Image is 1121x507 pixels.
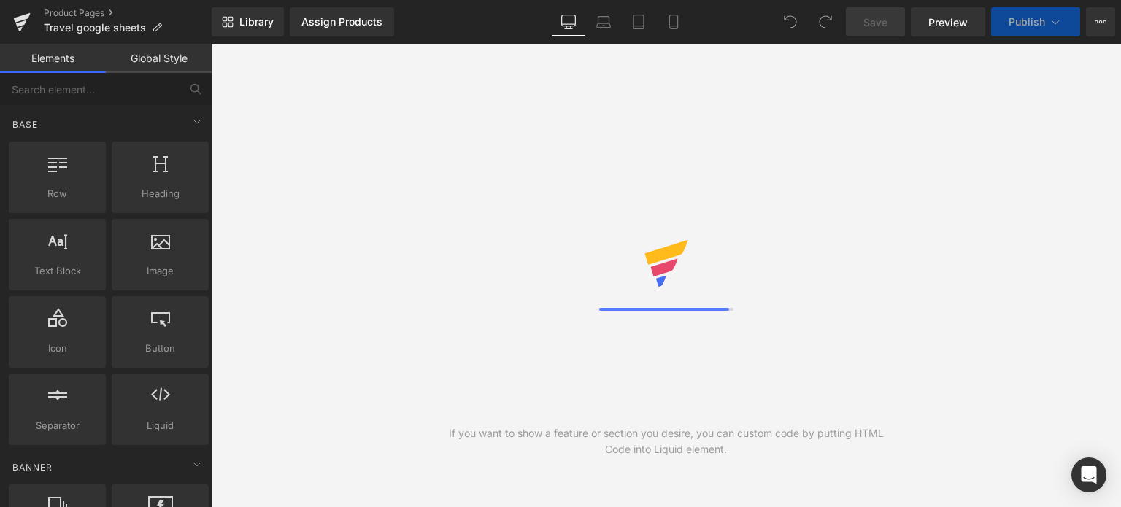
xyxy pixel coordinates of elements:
a: New Library [212,7,284,36]
a: Mobile [656,7,691,36]
span: Save [863,15,887,30]
span: Text Block [13,263,101,279]
div: Open Intercom Messenger [1071,457,1106,492]
button: Redo [811,7,840,36]
a: Preview [911,7,985,36]
a: Product Pages [44,7,212,19]
a: Global Style [106,44,212,73]
span: Separator [13,418,101,433]
span: Button [116,341,204,356]
button: More [1086,7,1115,36]
span: Banner [11,460,54,474]
div: If you want to show a feature or section you desire, you can custom code by putting HTML Code int... [439,425,894,457]
div: Assign Products [301,16,382,28]
span: Preview [928,15,968,30]
span: Publish [1009,16,1045,28]
span: Row [13,186,101,201]
span: Heading [116,186,204,201]
span: Travel google sheets [44,22,146,34]
span: Library [239,15,274,28]
span: Base [11,117,39,131]
span: Liquid [116,418,204,433]
a: Tablet [621,7,656,36]
a: Laptop [586,7,621,36]
button: Publish [991,7,1080,36]
span: Icon [13,341,101,356]
a: Desktop [551,7,586,36]
span: Image [116,263,204,279]
button: Undo [776,7,805,36]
